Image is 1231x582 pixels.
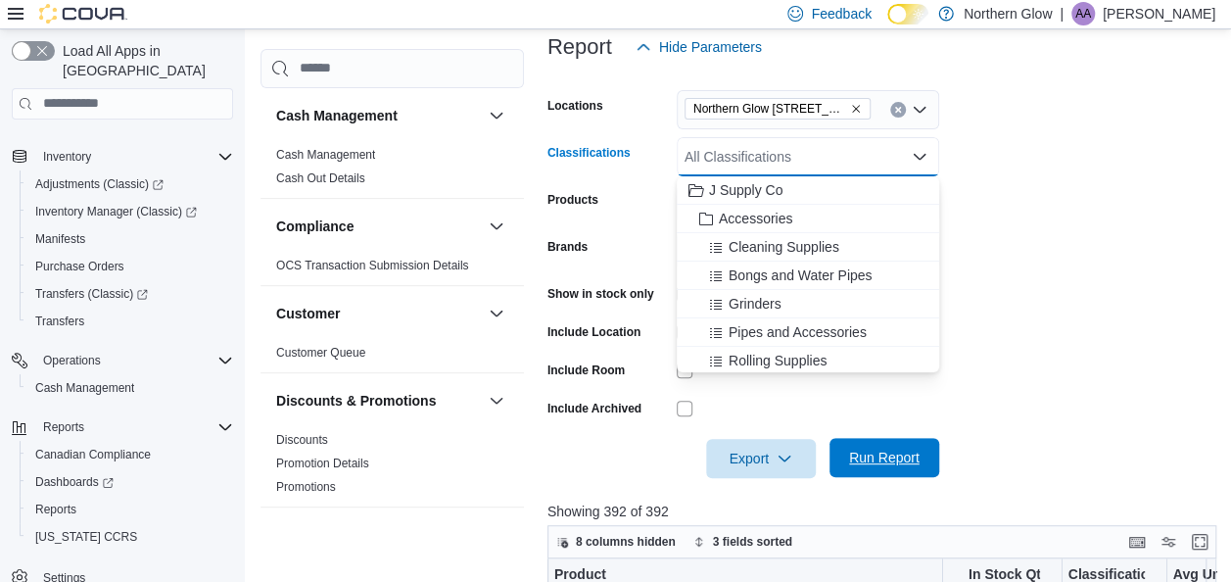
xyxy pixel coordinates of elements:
[35,380,134,396] span: Cash Management
[35,447,151,462] span: Canadian Compliance
[27,172,233,196] span: Adjustments (Classic)
[548,530,684,554] button: 8 columns hidden
[718,439,804,478] span: Export
[1075,2,1091,25] span: AA
[27,200,205,223] a: Inventory Manager (Classic)
[27,525,233,549] span: Washington CCRS
[4,413,241,441] button: Reports
[1071,2,1095,25] div: Alison Albert
[27,443,159,466] a: Canadian Compliance
[27,310,233,333] span: Transfers
[27,470,233,494] span: Dashboards
[27,282,156,306] a: Transfers (Classic)
[35,286,148,302] span: Transfers (Classic)
[4,143,241,170] button: Inventory
[27,376,233,400] span: Cash Management
[35,529,137,545] span: [US_STATE] CCRS
[20,280,241,308] a: Transfers (Classic)
[4,347,241,374] button: Operations
[964,2,1052,25] p: Northern Glow
[20,225,241,253] button: Manifests
[20,374,241,402] button: Cash Management
[276,346,365,360] a: Customer Queue
[35,314,84,329] span: Transfers
[20,523,241,551] button: [US_STATE] CCRS
[35,145,233,169] span: Inventory
[628,27,770,67] button: Hide Parameters
[729,294,781,314] span: Grinders
[35,349,233,372] span: Operations
[55,41,233,80] span: Load All Apps in [GEOGRAPHIC_DATA]
[27,470,121,494] a: Dashboards
[547,401,641,416] label: Include Archived
[43,353,101,368] span: Operations
[27,376,142,400] a: Cash Management
[485,523,508,547] button: Finance
[35,145,99,169] button: Inventory
[276,258,469,273] span: OCS Transaction Submission Details
[677,233,939,262] button: Cleaning Supplies
[35,415,233,439] span: Reports
[912,102,927,118] button: Open list of options
[276,106,398,125] h3: Cash Management
[729,322,867,342] span: Pipes and Accessories
[260,143,524,198] div: Cash Management
[887,24,888,25] span: Dark Mode
[1157,530,1180,554] button: Display options
[677,262,939,290] button: Bongs and Water Pipes
[276,147,375,163] span: Cash Management
[276,457,369,470] a: Promotion Details
[912,149,927,165] button: Close list of options
[276,171,365,185] a: Cash Out Details
[659,37,762,57] span: Hide Parameters
[27,200,233,223] span: Inventory Manager (Classic)
[719,209,792,228] span: Accessories
[276,456,369,471] span: Promotion Details
[677,176,939,205] button: J Supply Co
[35,502,76,517] span: Reports
[485,302,508,325] button: Customer
[260,428,524,507] div: Discounts & Promotions
[20,308,241,335] button: Transfers
[686,530,800,554] button: 3 fields sorted
[43,419,84,435] span: Reports
[27,498,84,521] a: Reports
[276,432,328,448] span: Discounts
[706,439,816,478] button: Export
[685,98,871,120] span: Northern Glow 540 Arthur St
[729,266,873,285] span: Bongs and Water Pipes
[1188,530,1211,554] button: Enter fullscreen
[850,103,862,115] button: Remove Northern Glow 540 Arthur St from selection in this group
[547,145,631,161] label: Classifications
[547,502,1223,521] p: Showing 392 of 392
[27,227,93,251] a: Manifests
[547,192,598,208] label: Products
[1125,530,1149,554] button: Keyboard shortcuts
[27,282,233,306] span: Transfers (Classic)
[547,239,588,255] label: Brands
[276,345,365,361] span: Customer Queue
[677,318,939,347] button: Pipes and Accessories
[276,391,481,411] button: Discounts & Promotions
[27,227,233,251] span: Manifests
[35,176,164,192] span: Adjustments (Classic)
[20,198,241,225] a: Inventory Manager (Classic)
[20,253,241,280] button: Purchase Orders
[27,498,233,521] span: Reports
[35,259,124,274] span: Purchase Orders
[43,149,91,165] span: Inventory
[547,286,654,302] label: Show in stock only
[276,479,336,495] span: Promotions
[20,170,241,198] a: Adjustments (Classic)
[35,415,92,439] button: Reports
[576,534,676,550] span: 8 columns hidden
[27,255,233,278] span: Purchase Orders
[1060,2,1064,25] p: |
[693,99,846,119] span: Northern Glow [STREET_ADDRESS][PERSON_NAME]
[276,304,481,323] button: Customer
[485,104,508,127] button: Cash Management
[20,468,241,496] a: Dashboards
[260,341,524,372] div: Customer
[276,217,481,236] button: Compliance
[276,106,481,125] button: Cash Management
